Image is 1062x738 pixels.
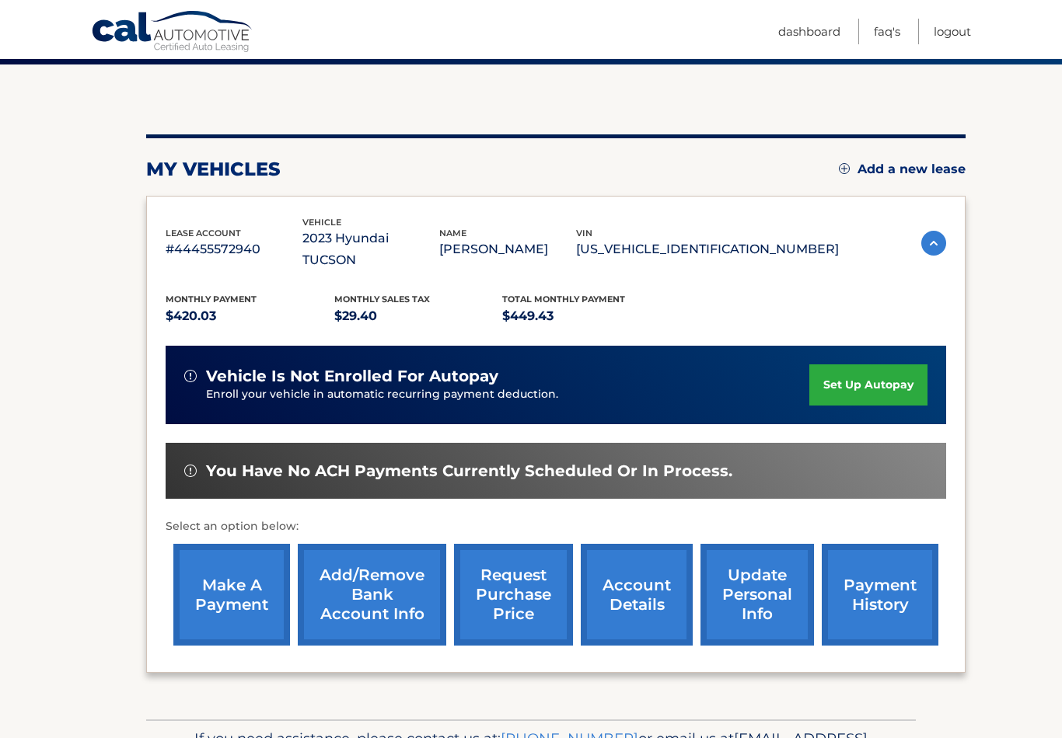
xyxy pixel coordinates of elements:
[778,19,840,44] a: Dashboard
[302,217,341,228] span: vehicle
[439,238,576,260] p: [PERSON_NAME]
[576,228,592,238] span: vin
[206,386,809,403] p: Enroll your vehicle in automatic recurring payment deduction.
[502,294,625,305] span: Total Monthly Payment
[921,231,946,256] img: accordion-active.svg
[302,228,439,271] p: 2023 Hyundai TUCSON
[173,544,290,646] a: make a payment
[839,162,966,177] a: Add a new lease
[809,364,928,406] a: set up autopay
[166,238,302,260] p: #44455572940
[334,305,503,327] p: $29.40
[454,544,573,646] a: request purchase price
[934,19,971,44] a: Logout
[576,238,839,260] p: [US_VEHICLE_IDENTIFICATION_NUMBER]
[822,544,938,646] a: payment history
[839,163,850,174] img: add.svg
[166,305,334,327] p: $420.03
[184,465,197,477] img: alert-white.svg
[334,294,430,305] span: Monthly sales Tax
[874,19,900,44] a: FAQ's
[298,544,446,646] a: Add/Remove bank account info
[91,10,254,55] a: Cal Automotive
[166,517,946,536] p: Select an option below:
[581,544,693,646] a: account details
[166,228,241,238] span: lease account
[206,367,498,386] span: vehicle is not enrolled for autopay
[700,544,814,646] a: update personal info
[502,305,671,327] p: $449.43
[184,370,197,382] img: alert-white.svg
[206,461,732,481] span: You have no ACH payments currently scheduled or in process.
[166,294,257,305] span: Monthly Payment
[439,228,466,238] span: name
[146,158,281,181] h2: my vehicles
